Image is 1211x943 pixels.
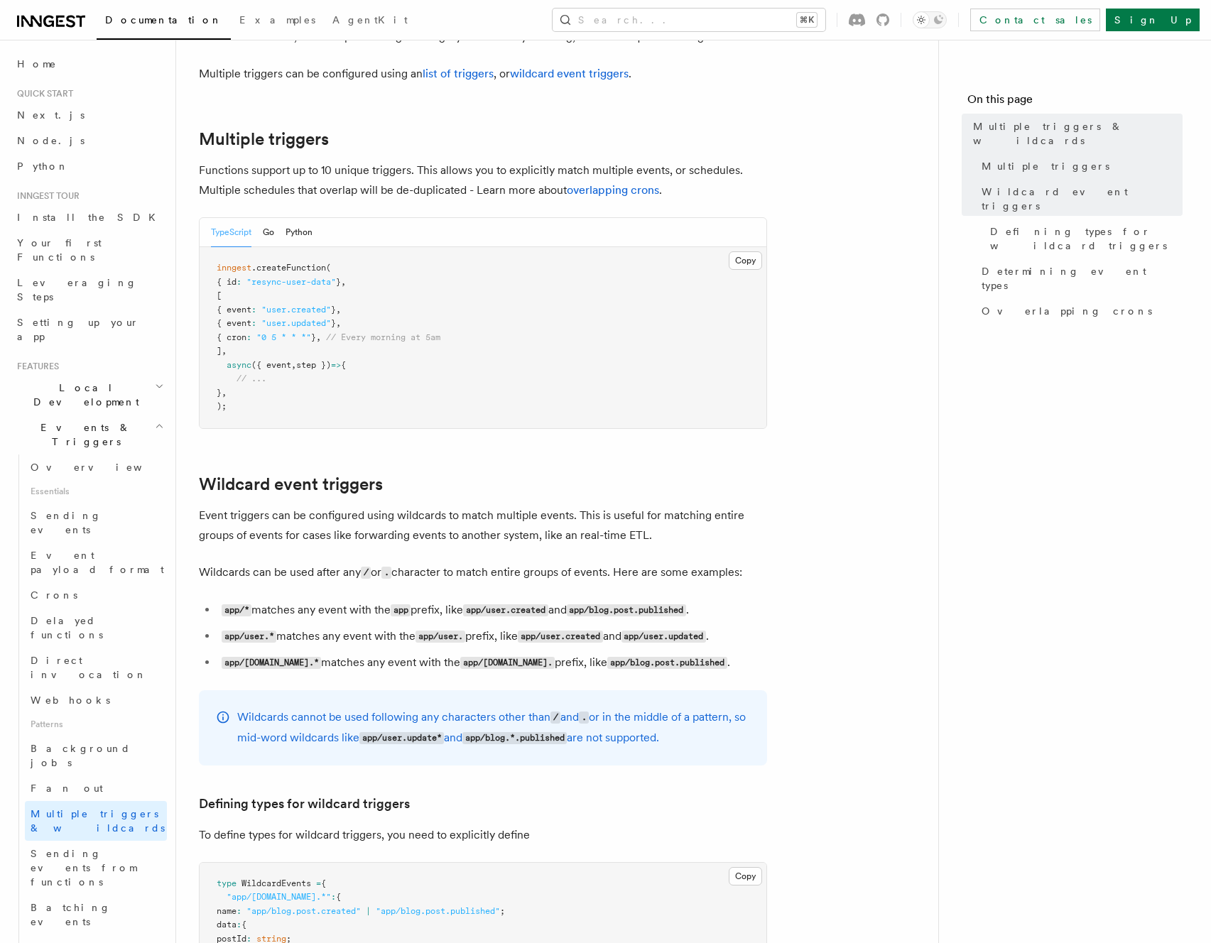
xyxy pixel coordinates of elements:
a: Defining types for wildcard triggers [199,794,410,814]
li: matches any event with the prefix, like and . [217,600,767,621]
span: : [251,318,256,328]
a: Wildcard event triggers [976,179,1183,219]
code: app [391,604,411,616]
span: : [237,277,241,287]
p: Multiple triggers can be configured using an , or . [199,64,767,84]
span: , [291,360,296,370]
span: "app/[DOMAIN_NAME].*" [227,892,331,902]
span: } [311,332,316,342]
span: Home [17,57,57,71]
a: Setting up your app [11,310,167,349]
button: TypeScript [211,218,251,247]
span: Multiple triggers [982,159,1109,173]
span: Python [17,160,69,172]
a: AgentKit [324,4,416,38]
a: Multiple triggers [199,129,329,149]
span: Node.js [17,135,85,146]
a: Multiple triggers & wildcards [967,114,1183,153]
code: app/blog.*.published [462,732,567,744]
span: , [222,346,227,356]
span: type [217,878,237,888]
span: } [217,388,222,398]
span: Your first Functions [17,237,102,263]
span: ] [217,346,222,356]
span: Inngest tour [11,190,80,202]
span: , [316,332,321,342]
span: } [336,277,341,287]
a: Wildcard event triggers [199,474,383,494]
a: list of triggers [423,67,494,80]
p: Functions support up to 10 unique triggers. This allows you to explicitly match multiple events, ... [199,160,767,200]
a: overlapping crons [567,183,659,197]
code: app/user.* [222,631,276,643]
span: , [341,277,346,287]
button: Events & Triggers [11,415,167,454]
code: app/blog.post.published [567,604,686,616]
button: Local Development [11,375,167,415]
code: . [381,567,391,579]
span: { [321,878,326,888]
span: , [222,388,227,398]
a: Sending events [25,503,167,543]
span: Quick start [11,88,73,99]
li: matches any event with the prefix, like . [217,653,767,673]
code: app/[DOMAIN_NAME]. [460,657,555,669]
span: : [331,892,336,902]
a: Multiple triggers [976,153,1183,179]
a: Leveraging Steps [11,270,167,310]
span: AgentKit [332,14,408,26]
span: Multiple triggers & wildcards [973,119,1183,148]
a: Determining event types [976,258,1183,298]
span: data [217,920,237,930]
span: name [217,906,237,916]
span: [ [217,290,222,300]
code: . [579,712,589,724]
span: "user.created" [261,305,331,315]
span: Batching events [31,902,111,927]
button: Search...⌘K [553,9,825,31]
span: : [251,305,256,315]
span: "app/blog.post.created" [246,906,361,916]
p: Event triggers can be configured using wildcards to match multiple events. This is useful for mat... [199,506,767,545]
span: ); [217,401,227,411]
a: Background jobs [25,736,167,775]
span: { id [217,277,237,287]
span: : [237,920,241,930]
span: // Every morning at 5am [326,332,440,342]
span: Delayed functions [31,615,103,641]
span: ({ event [251,360,291,370]
a: Your first Functions [11,230,167,270]
code: app/user. [416,631,465,643]
a: Event payload format [25,543,167,582]
a: Home [11,51,167,77]
span: { event [217,305,251,315]
span: WildcardEvents [241,878,311,888]
a: Webhooks [25,687,167,713]
a: Sending events from functions [25,841,167,895]
a: wildcard event triggers [510,67,629,80]
a: Direct invocation [25,648,167,687]
a: Overview [25,454,167,480]
code: / [361,567,371,579]
span: { cron [217,332,246,342]
p: Wildcards can be used after any or character to match entire groups of events. Here are some exam... [199,562,767,583]
p: Wildcards cannot be used following any characters other than and or in the middle of a pattern, s... [237,707,750,748]
span: } [331,305,336,315]
code: / [550,712,560,724]
span: Event payload format [31,550,164,575]
a: Overlapping crons [976,298,1183,324]
a: Sign Up [1106,9,1200,31]
button: Toggle dark mode [913,11,947,28]
span: Overview [31,462,177,473]
span: Essentials [25,480,167,503]
span: Determining event types [982,264,1183,293]
span: { [336,892,341,902]
span: Features [11,361,59,372]
a: Batching events [25,895,167,934]
a: Multiple triggers & wildcards [25,801,167,841]
span: Multiple triggers & wildcards [31,808,165,834]
span: { [341,360,346,370]
span: | [366,906,371,916]
a: Defining types for wildcard triggers [984,219,1183,258]
span: "app/blog.post.published" [376,906,500,916]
